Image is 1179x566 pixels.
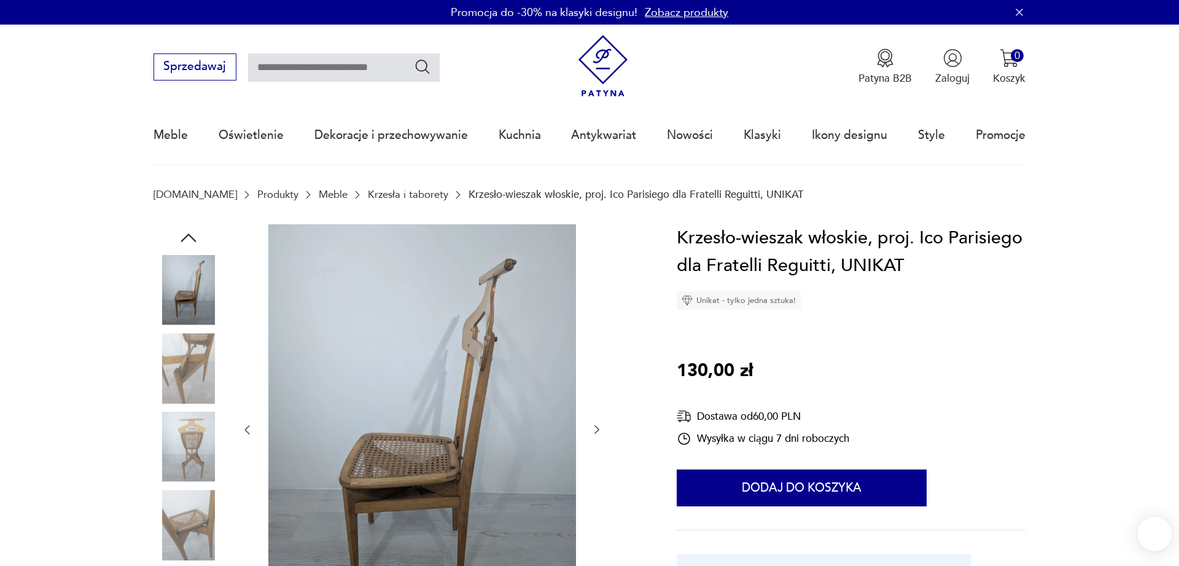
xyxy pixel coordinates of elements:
[677,224,1025,280] h1: Krzesło-wieszak włoskie, proj. Ico Parisiego dla Fratelli Reguitti, UNIKAT
[154,107,188,163] a: Meble
[943,49,962,68] img: Ikonka użytkownika
[677,409,691,424] img: Ikona dostawy
[154,189,237,200] a: [DOMAIN_NAME]
[414,58,432,76] button: Szukaj
[319,189,348,200] a: Meble
[1000,49,1019,68] img: Ikona koszyka
[677,470,927,506] button: Dodaj do koszyka
[993,71,1025,85] p: Koszyk
[858,49,912,85] a: Ikona medaluPatyna B2B
[935,71,970,85] p: Zaloguj
[451,5,637,20] p: Promocja do -30% na klasyki designu!
[368,189,448,200] a: Krzesła i taborety
[154,53,236,81] button: Sprzedawaj
[682,295,693,306] img: Ikona diamentu
[154,63,236,73] a: Sprzedawaj
[572,35,634,97] img: Patyna - sklep z meblami i dekoracjami vintage
[876,49,895,68] img: Ikona medalu
[154,412,224,482] img: Zdjęcie produktu Krzesło-wieszak włoskie, proj. Ico Parisiego dla Fratelli Reguitti, UNIKAT
[571,107,636,163] a: Antykwariat
[1137,517,1172,551] iframe: Smartsupp widget button
[154,333,224,403] img: Zdjęcie produktu Krzesło-wieszak włoskie, proj. Ico Parisiego dla Fratelli Reguitti, UNIKAT
[469,189,804,200] p: Krzesło-wieszak włoskie, proj. Ico Parisiego dla Fratelli Reguitti, UNIKAT
[1011,49,1024,62] div: 0
[499,107,541,163] a: Kuchnia
[976,107,1025,163] a: Promocje
[812,107,887,163] a: Ikony designu
[667,107,713,163] a: Nowości
[935,49,970,85] button: Zaloguj
[677,357,753,385] p: 130,00 zł
[858,71,912,85] p: Patyna B2B
[314,107,468,163] a: Dekoracje i przechowywanie
[677,431,849,446] div: Wysyłka w ciągu 7 dni roboczych
[677,291,801,310] div: Unikat - tylko jedna sztuka!
[154,255,224,325] img: Zdjęcie produktu Krzesło-wieszak włoskie, proj. Ico Parisiego dla Fratelli Reguitti, UNIKAT
[858,49,912,85] button: Patyna B2B
[918,107,945,163] a: Style
[219,107,284,163] a: Oświetlenie
[744,107,781,163] a: Klasyki
[154,490,224,560] img: Zdjęcie produktu Krzesło-wieszak włoskie, proj. Ico Parisiego dla Fratelli Reguitti, UNIKAT
[677,409,849,424] div: Dostawa od 60,00 PLN
[993,49,1025,85] button: 0Koszyk
[645,5,728,20] a: Zobacz produkty
[257,189,298,200] a: Produkty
